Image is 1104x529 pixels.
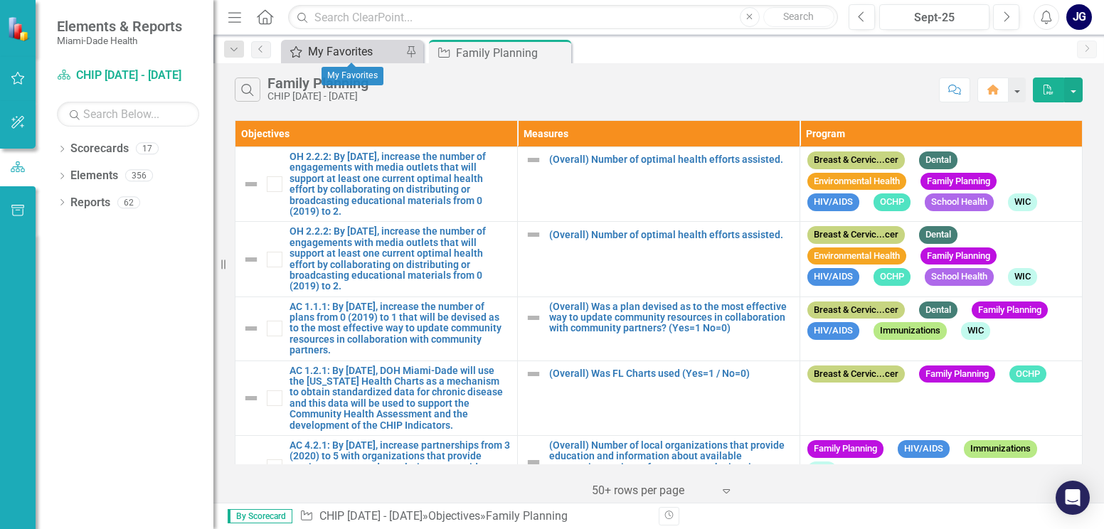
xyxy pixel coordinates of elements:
span: Breast & Cervic...cer [807,151,905,169]
a: (Overall) Was a plan devised as to the most effective way to update community resources in collab... [549,301,792,334]
span: Environmental Health [807,247,906,265]
span: HIV/AIDS [898,440,950,458]
td: Double-Click to Edit Right Click for Context Menu [518,360,800,435]
td: Double-Click to Edit Right Click for Context Menu [235,147,518,222]
td: Double-Click to Edit Right Click for Context Menu [518,435,800,499]
img: Not Defined [243,390,260,407]
td: Double-Click to Edit Right Click for Context Menu [518,296,800,360]
a: (Overall) Number of local organizations that provide education and information about available co... [549,440,792,484]
span: Elements & Reports [57,18,182,35]
span: By Scorecard [228,509,292,523]
span: HIV/AIDS [807,193,859,211]
span: Family Planning [920,173,997,191]
div: 356 [125,170,153,182]
a: Scorecards [70,141,129,157]
div: My Favorites [322,67,383,85]
span: HIV/AIDS [807,268,859,286]
span: Breast & Cervic...cer [807,365,905,383]
a: Objectives [428,509,480,523]
span: School Health [925,268,994,286]
a: AC 4.2.1: By [DATE], increase partnerships from 3 (2020) to 5 with organizations that provide ser... [290,440,510,495]
td: Double-Click to Edit Right Click for Context Menu [235,296,518,360]
img: Not Defined [525,365,542,383]
span: Dental [919,151,957,169]
div: Family Planning [456,44,568,62]
button: Sept-25 [879,4,989,30]
small: Miami-Dade Health [57,35,182,46]
span: Dental [919,226,957,244]
a: OH 2.2.2: By [DATE], increase the number of engagements with media outlets that will support at l... [290,226,510,292]
a: CHIP [DATE] - [DATE] [319,509,423,523]
img: Not Defined [525,226,542,243]
button: JG [1066,4,1092,30]
span: OCHP [874,193,911,211]
img: Not Defined [525,454,542,471]
span: Breast & Cervic...cer [807,226,905,244]
a: (Overall) Was FL Charts used (Yes=1 / No=0) [549,368,792,379]
span: OCHP [1009,365,1046,383]
span: WIC [1008,193,1037,211]
a: AC 1.2.1: By [DATE], DOH Miami-Dade will use the [US_STATE] Health Charts as a mechanism to obtai... [290,365,510,431]
a: Elements [70,168,118,184]
div: 62 [117,196,140,208]
span: Environmental Health [807,173,906,191]
img: Not Defined [525,151,542,169]
span: WIC [961,322,990,340]
a: (Overall) Number of optimal health efforts assisted. [549,154,792,165]
div: Family Planning [486,509,568,523]
div: CHIP [DATE] - [DATE] [267,91,368,102]
span: Family Planning [920,247,997,265]
a: AC 1.1.1: By [DATE], increase the number of plans from 0 (2019) to 1 that will be devised as to t... [290,301,510,356]
button: Search [763,7,834,27]
span: Immunizations [964,440,1037,458]
td: Double-Click to Edit Right Click for Context Menu [235,222,518,296]
span: Search [783,11,814,22]
img: Not Defined [243,320,260,337]
div: Sept-25 [884,9,984,26]
div: » » [299,508,648,525]
span: Breast & Cervic...cer [807,301,905,319]
img: Not Defined [243,251,260,268]
span: Family Planning [807,440,883,458]
span: School Health [925,193,994,211]
td: Double-Click to Edit Right Click for Context Menu [235,435,518,499]
div: Open Intercom Messenger [1056,481,1090,515]
span: Dental [919,301,957,319]
input: Search ClearPoint... [288,5,838,30]
span: OCHP [874,268,911,286]
a: Reports [70,195,110,211]
div: Family Planning [267,75,368,91]
span: HIV/AIDS [807,322,859,340]
a: (Overall) Number of optimal health efforts assisted. [549,230,792,240]
a: My Favorites [285,43,402,60]
img: Not Defined [525,309,542,326]
td: Double-Click to Edit Right Click for Context Menu [518,222,800,296]
span: Family Planning [972,301,1048,319]
div: My Favorites [308,43,402,60]
td: Double-Click to Edit Right Click for Context Menu [235,360,518,435]
div: 17 [136,143,159,155]
td: Double-Click to Edit Right Click for Context Menu [518,147,800,222]
span: Family Planning [919,365,995,383]
img: Not Defined [243,176,260,193]
img: Not Defined [243,459,260,476]
img: ClearPoint Strategy [7,16,32,41]
span: WIC [807,461,837,479]
span: WIC [1008,268,1037,286]
span: Immunizations [874,322,947,340]
a: OH 2.2.2: By [DATE], increase the number of engagements with media outlets that will support at l... [290,151,510,217]
input: Search Below... [57,102,199,127]
a: CHIP [DATE] - [DATE] [57,68,199,84]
